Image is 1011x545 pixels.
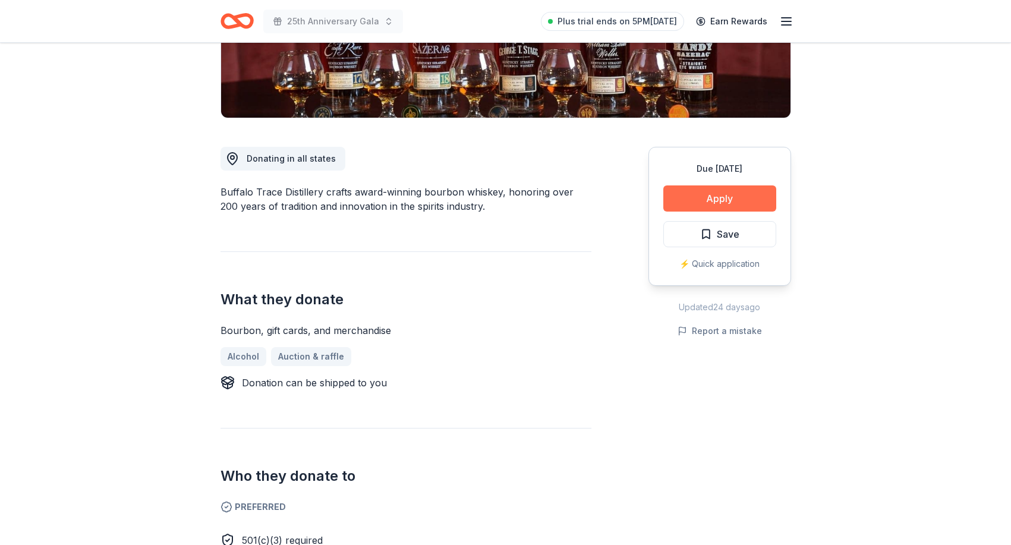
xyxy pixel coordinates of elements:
[221,323,591,338] div: Bourbon, gift cards, and merchandise
[242,376,387,390] div: Donation can be shipped to you
[663,162,776,176] div: Due [DATE]
[247,153,336,163] span: Donating in all states
[717,226,739,242] span: Save
[271,347,351,366] a: Auction & raffle
[221,347,266,366] a: Alcohol
[689,11,774,32] a: Earn Rewards
[221,500,591,514] span: Preferred
[678,324,762,338] button: Report a mistake
[287,14,379,29] span: 25th Anniversary Gala
[221,290,591,309] h2: What they donate
[221,7,254,35] a: Home
[663,221,776,247] button: Save
[558,14,677,29] span: Plus trial ends on 5PM[DATE]
[541,12,684,31] a: Plus trial ends on 5PM[DATE]
[663,257,776,271] div: ⚡️ Quick application
[263,10,403,33] button: 25th Anniversary Gala
[648,300,791,314] div: Updated 24 days ago
[221,467,591,486] h2: Who they donate to
[663,185,776,212] button: Apply
[221,185,591,213] div: Buffalo Trace Distillery crafts award-winning bourbon whiskey, honoring over 200 years of traditi...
